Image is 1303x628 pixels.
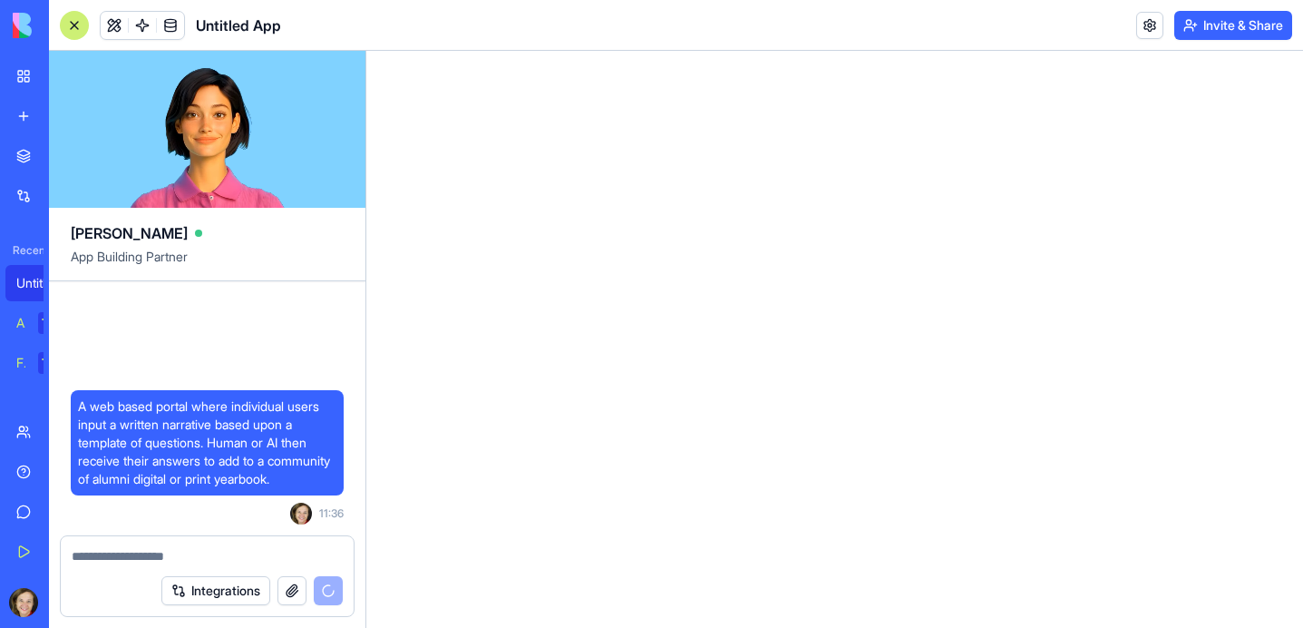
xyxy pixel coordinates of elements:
[5,243,44,258] span: Recent
[71,222,188,244] span: [PERSON_NAME]
[16,354,25,372] div: Feedback Form
[5,305,78,341] a: AI Logo GeneratorTRY
[16,314,25,332] div: AI Logo Generator
[78,397,336,488] span: A web based portal where individual users input a written narrative based upon a template of ques...
[1174,11,1292,40] button: Invite & Share
[290,503,312,525] img: ACg8ocKQWIiRQyJDnQuW1rNfiWPm6eJBhvF-G-YL3S2_d5Qfc3lixGlw=s96-c
[13,13,125,38] img: logo
[5,265,78,301] a: Untitled App
[38,352,67,374] div: TRY
[9,588,38,617] img: ACg8ocKQWIiRQyJDnQuW1rNfiWPm6eJBhvF-G-YL3S2_d5Qfc3lixGlw=s96-c
[71,248,344,280] span: App Building Partner
[161,576,270,605] button: Integrations
[196,15,281,36] span: Untitled App
[319,506,344,521] span: 11:36
[38,312,67,334] div: TRY
[16,274,67,292] div: Untitled App
[5,345,78,381] a: Feedback FormTRY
